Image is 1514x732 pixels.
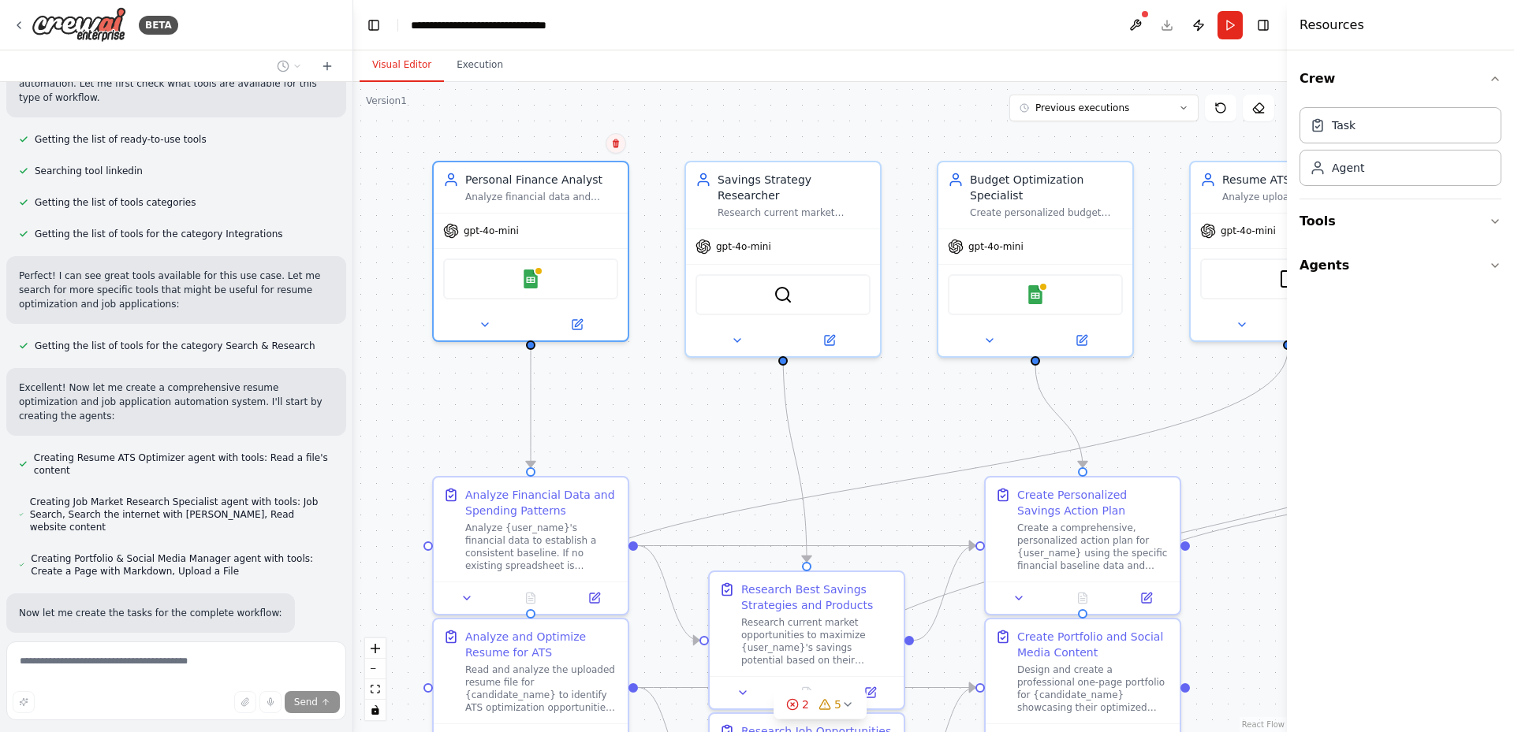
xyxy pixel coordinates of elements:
button: Improve this prompt [13,691,35,713]
div: Personal Finance Analyst [465,172,618,188]
div: Budget Optimization SpecialistCreate personalized budget optimization plans and savings action it... [937,161,1134,358]
button: Delete node [606,133,626,154]
div: Research Best Savings Strategies and ProductsResearch current market opportunities to maximize {u... [708,570,905,710]
div: Resume ATS OptimizerAnalyze uploaded resumes and optimize them for ATS (Applicant Tracking System... [1189,161,1386,342]
div: Analyze {user_name}'s financial data to establish a consistent baseline. If no existing spreadshe... [465,522,618,572]
div: Version 1 [366,95,407,107]
div: Analyze and Optimize Resume for ATS [465,629,618,660]
g: Edge from cbdafe99-6051-4059-a812-ea60cd8848c7 to abb5b59a-06c3-435d-8012-5501dcc0c236 [1027,366,1091,467]
div: Create Personalized Savings Action PlanCreate a comprehensive, personalized action plan for {user... [984,476,1181,615]
button: Hide right sidebar [1252,14,1274,36]
div: Savings Strategy ResearcherResearch current market trends, savings strategies, and financial prod... [684,161,882,358]
div: Analyze Financial Data and Spending PatternsAnalyze {user_name}'s financial data to establish a c... [432,476,629,615]
div: Personal Finance AnalystAnalyze financial data and spending patterns to identify opportunities fo... [432,161,629,342]
button: Open in side panel [1119,589,1173,608]
span: gpt-4o-mini [968,240,1024,253]
div: Analyze Financial Data and Spending Patterns [465,487,618,518]
button: zoom out [365,659,386,679]
div: Savings Strategy Researcher [718,172,871,203]
div: BETA [139,16,178,35]
g: Edge from f545b97a-a298-4e28-be8b-e8aaaf50146d to 8d96cdbe-8a06-4207-8a16-238a2bb8d5c2 [775,350,815,562]
span: gpt-4o-mini [1221,225,1276,237]
div: Read and analyze the uploaded resume file for {candidate_name} to identify ATS optimization oppor... [465,663,618,714]
span: Searching tool linkedin [35,165,143,177]
span: Creating Job Market Research Specialist agent with tools: Job Search, Search the internet with [P... [30,496,334,533]
div: Research Best Savings Strategies and Products [741,582,894,613]
button: Open in side panel [843,683,897,702]
span: 5 [834,697,841,712]
g: Edge from 83e39e61-eea5-44f4-926f-4f424c21b3c8 to abb5b59a-06c3-435d-8012-5501dcc0c236 [638,538,975,554]
button: No output available [774,683,841,702]
img: Google Sheets [521,269,540,288]
button: Tools [1300,199,1501,243]
div: Resume ATS Optimizer [1222,172,1375,188]
span: Getting the list of tools for the category Integrations [35,228,283,240]
span: Send [294,696,318,708]
img: SerperDevTool [774,285,792,304]
h4: Resources [1300,16,1364,35]
button: zoom in [365,638,386,659]
div: Agent [1332,160,1364,176]
div: Crew [1300,101,1501,199]
div: Create a comprehensive, personalized action plan for {user_name} using the specific financial bas... [1017,522,1170,572]
button: Open in side panel [532,315,621,334]
button: Upload files [234,691,256,713]
button: Click to speak your automation idea [259,691,282,713]
div: Research current market trends, savings strategies, and financial products that can maximize savi... [718,206,871,219]
button: No output available [1050,589,1117,608]
span: Getting the list of tools categories [35,196,196,209]
div: Research current market opportunities to maximize {user_name}'s savings potential based on their ... [741,616,894,667]
div: Budget Optimization Specialist [970,172,1123,203]
img: FileReadTool [1278,269,1297,288]
button: Agents [1300,243,1501,288]
span: Previous executions [1035,102,1129,114]
g: Edge from 8d96cdbe-8a06-4207-8a16-238a2bb8d5c2 to abb5b59a-06c3-435d-8012-5501dcc0c236 [914,538,975,648]
a: React Flow attribution [1242,720,1285,729]
img: Google Sheets [1026,285,1045,304]
button: 25 [774,690,867,719]
div: Analyze uploaded resumes and optimize them for ATS (Applicant Tracking System) compatibility for ... [1222,191,1375,203]
button: Open in side panel [567,589,621,608]
button: No output available [498,589,565,608]
span: Creating Resume ATS Optimizer agent with tools: Read a file's content [34,451,334,477]
button: Open in side panel [785,331,874,350]
button: Visual Editor [360,49,444,82]
p: Now let me create the tasks for the complete workflow: [19,606,282,620]
div: Create Portfolio and Social Media Content [1017,629,1170,660]
button: Start a new chat [315,57,340,76]
button: toggle interactivity [365,700,386,720]
g: Edge from 83e39e61-eea5-44f4-926f-4f424c21b3c8 to 8d96cdbe-8a06-4207-8a16-238a2bb8d5c2 [638,538,699,648]
button: Previous executions [1009,95,1199,121]
button: Switch to previous chat [270,57,308,76]
div: Design and create a professional one-page portfolio for {candidate_name} showcasing their optimiz... [1017,663,1170,714]
span: gpt-4o-mini [716,240,771,253]
span: Getting the list of ready-to-use tools [35,133,207,146]
nav: breadcrumb [411,17,588,33]
button: Open in side panel [1037,331,1126,350]
div: Task [1332,117,1356,133]
p: Perfect! I can see great tools available for this use case. Let me search for more specific tools... [19,269,334,311]
img: Logo [32,7,126,43]
span: Getting the list of tools for the category Search & Research [35,340,315,352]
div: Analyze financial data and spending patterns to identify opportunities for savings improvement fo... [465,191,618,203]
div: Create Personalized Savings Action Plan [1017,487,1170,518]
div: Create personalized budget optimization plans and savings action items for {user_name}, developin... [970,206,1123,219]
button: Crew [1300,57,1501,101]
button: Execution [444,49,516,82]
p: Excellent! Now let me create a comprehensive resume optimization and job application automation s... [19,381,334,423]
g: Edge from 06139333-a27b-4772-9de4-8edfff6ae08c to 9d92b834-5d75-443c-a643-abdbe3658f58 [523,350,1296,609]
button: fit view [365,679,386,700]
span: 2 [802,697,809,712]
span: Creating Portfolio & Social Media Manager agent with tools: Create a Page with Markdown, Upload a... [31,552,334,578]
button: Send [285,691,340,713]
div: React Flow controls [365,638,386,720]
g: Edge from 9d92b834-5d75-443c-a643-abdbe3658f58 to 73221383-a0ba-46dd-9b44-df60263a36f5 [638,680,975,696]
g: Edge from 1faa449d-edf5-44c2-ac49-13b1cb1183cf to 83e39e61-eea5-44f4-926f-4f424c21b3c8 [523,347,539,467]
button: Hide left sidebar [363,14,385,36]
span: gpt-4o-mini [464,225,519,237]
